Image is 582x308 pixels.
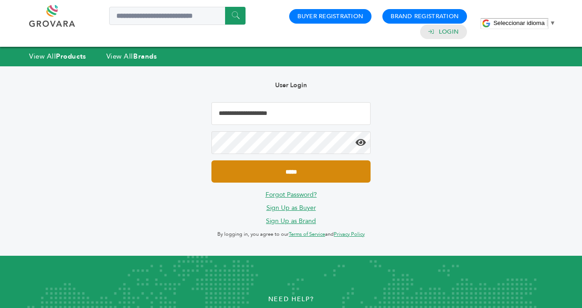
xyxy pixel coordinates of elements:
b: User Login [275,81,307,89]
a: View AllBrands [106,52,157,61]
strong: Products [56,52,86,61]
a: View AllProducts [29,52,86,61]
span: Seleccionar idioma [493,20,545,26]
input: Search a product or brand... [109,7,246,25]
a: Login [439,28,459,36]
input: Email Address [211,102,371,125]
a: Buyer Registration [297,12,363,20]
p: By logging in, you agree to our and [211,229,371,240]
a: Brand Registration [391,12,459,20]
a: Seleccionar idioma​ [493,20,556,26]
p: Need Help? [29,293,553,306]
a: Sign Up as Brand [266,217,316,225]
a: Terms of Service [289,231,325,238]
a: Sign Up as Buyer [266,204,316,212]
a: Forgot Password? [266,190,317,199]
input: Password [211,131,371,154]
span: ​ [547,20,547,26]
span: ▼ [550,20,556,26]
strong: Brands [133,52,157,61]
a: Privacy Policy [334,231,365,238]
